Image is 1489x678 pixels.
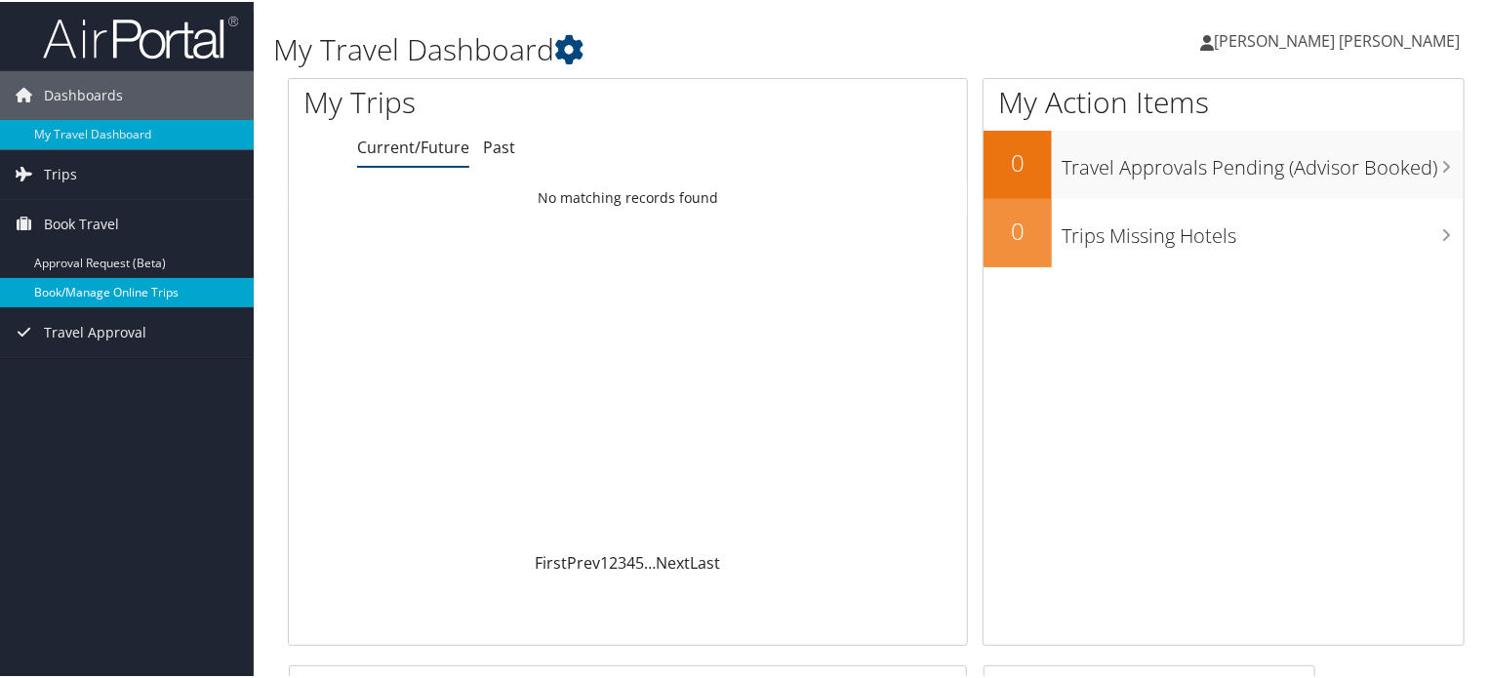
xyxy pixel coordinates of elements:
span: Book Travel [44,198,119,247]
a: 0Travel Approvals Pending (Advisor Booked) [984,129,1464,197]
h2: 0 [984,144,1052,178]
h2: 0 [984,213,1052,246]
a: First [536,550,568,572]
img: airportal-logo.png [43,13,238,59]
a: 0Trips Missing Hotels [984,197,1464,265]
a: 2 [610,550,619,572]
a: 4 [627,550,636,572]
h3: Trips Missing Hotels [1062,211,1464,248]
a: 5 [636,550,645,572]
span: Dashboards [44,69,123,118]
a: [PERSON_NAME] [PERSON_NAME] [1200,10,1479,68]
h1: My Trips [303,80,670,121]
h3: Travel Approvals Pending (Advisor Booked) [1062,142,1464,179]
a: Prev [568,550,601,572]
span: Trips [44,148,77,197]
a: Past [483,135,515,156]
a: Next [657,550,691,572]
h1: My Action Items [984,80,1464,121]
a: Last [691,550,721,572]
span: … [645,550,657,572]
a: 1 [601,550,610,572]
a: Current/Future [357,135,469,156]
a: 3 [619,550,627,572]
h1: My Travel Dashboard [273,27,1077,68]
span: [PERSON_NAME] [PERSON_NAME] [1214,28,1460,50]
td: No matching records found [289,179,967,214]
span: Travel Approval [44,306,146,355]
